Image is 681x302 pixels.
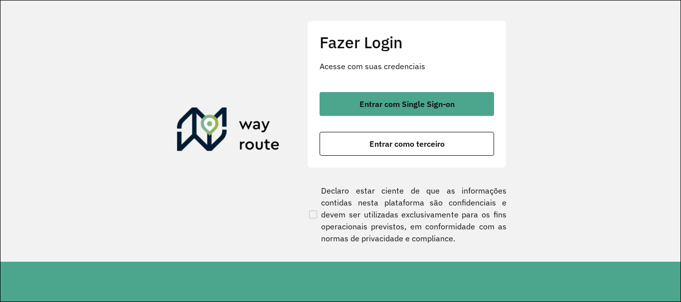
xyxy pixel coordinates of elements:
span: Entrar como terceiro [369,140,445,148]
img: Roteirizador AmbevTech [177,107,280,155]
button: button [320,132,494,156]
label: Declaro estar ciente de que as informações contidas nesta plataforma são confidenciais e devem se... [307,185,507,244]
p: Acesse com suas credenciais [320,60,494,72]
span: Entrar com Single Sign-on [359,100,455,108]
h2: Fazer Login [320,33,494,52]
button: button [320,92,494,116]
